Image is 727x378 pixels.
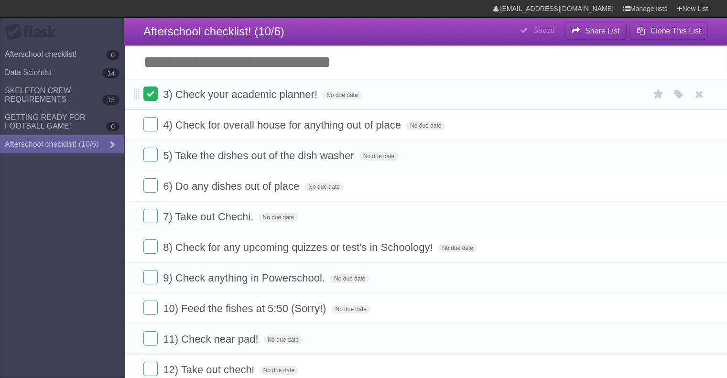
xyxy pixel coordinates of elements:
[359,152,398,161] span: No due date
[163,150,357,162] span: 5) Take the dishes out of the dish washer
[163,211,256,223] span: 7) Take out Chechi.
[102,95,119,105] b: 13
[163,180,302,192] span: 6) Do any dishes out of place
[650,27,701,35] b: Clone This List
[143,362,158,376] label: Done
[4,31,723,39] div: Sort New > Old
[4,22,723,31] div: Sort A > Z
[438,244,477,252] span: No due date
[143,117,158,131] label: Done
[163,119,403,131] span: 4) Check for overall house for anything out of place
[4,65,723,74] div: Sign out
[163,333,260,345] span: 11) Check near pad!
[163,302,328,314] span: 10) Feed the fishes at 5:50 (Sorry!)
[143,178,158,193] label: Done
[259,213,297,222] span: No due date
[143,25,284,38] span: Afterschool checklist! (10/6)
[163,241,435,253] span: 8) Check for any upcoming quizzes or test's in Schoology!
[143,86,158,101] label: Done
[4,48,723,56] div: Delete
[264,335,303,344] span: No due date
[102,68,119,78] b: 14
[260,366,298,375] span: No due date
[106,122,119,131] b: 0
[4,56,723,65] div: Options
[143,239,158,254] label: Done
[330,274,369,283] span: No due date
[163,88,320,100] span: 3) Check your academic planner!
[629,22,708,40] button: Clone This List
[106,50,119,60] b: 0
[564,22,627,40] button: Share List
[323,91,361,99] span: No due date
[4,4,200,12] div: Home
[304,183,343,191] span: No due date
[143,270,158,284] label: Done
[4,39,723,48] div: Move To ...
[143,331,158,346] label: Done
[5,23,62,41] div: Flask
[143,148,158,162] label: Done
[406,121,445,130] span: No due date
[163,364,256,376] span: 12) Take out chechi
[163,272,327,284] span: 9) Check anything in Powerschool.
[143,301,158,315] label: Done
[585,27,619,35] b: Share List
[650,86,668,102] label: Star task
[331,305,370,313] span: No due date
[533,26,554,34] b: Saved
[143,209,158,223] label: Done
